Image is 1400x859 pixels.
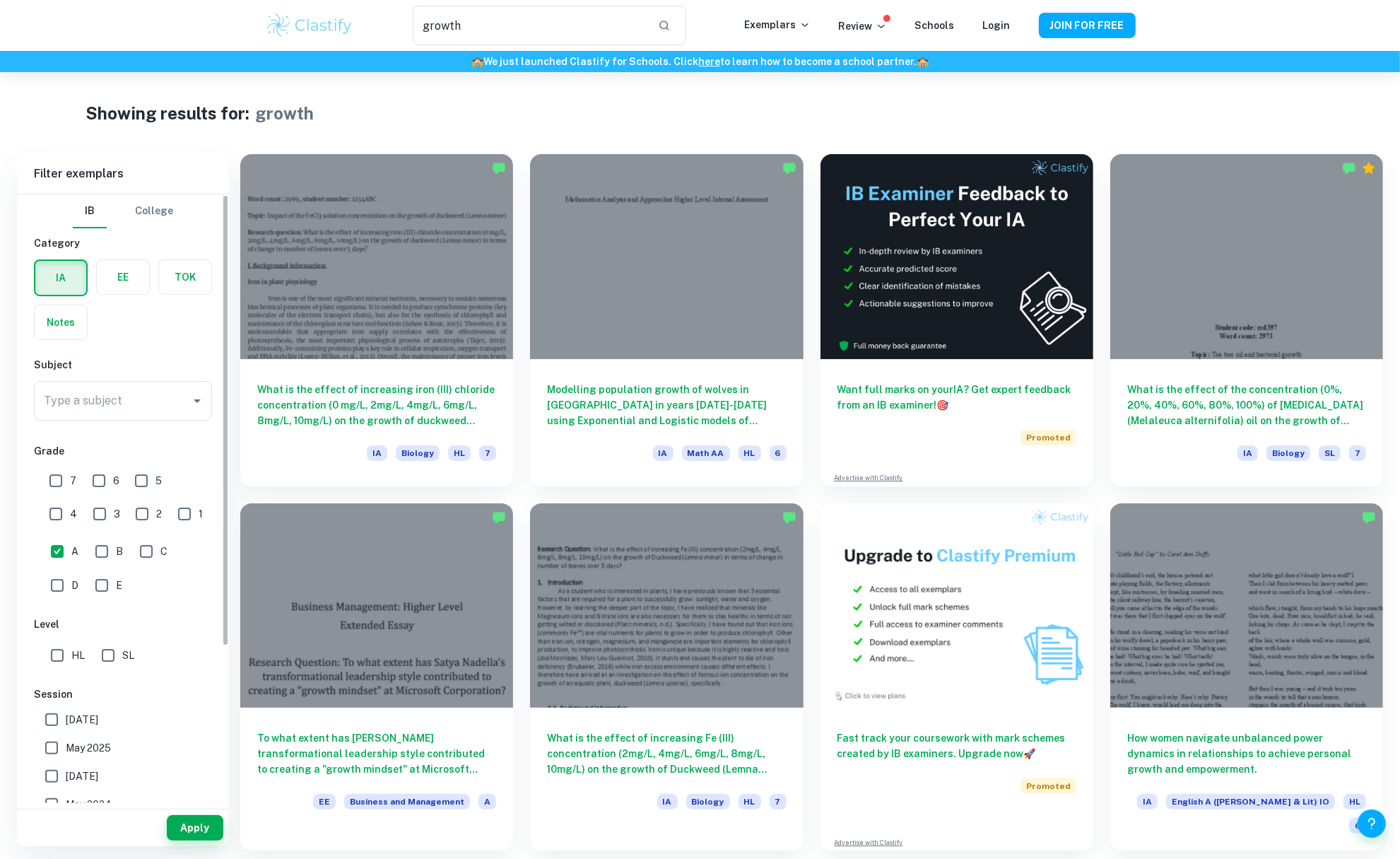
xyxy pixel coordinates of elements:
[782,510,796,525] img: Marked
[71,648,85,663] span: HL
[478,794,496,810] span: A
[1024,748,1036,759] span: 🚀
[1319,445,1341,461] span: SL
[160,544,167,559] span: C
[653,445,673,461] span: IA
[66,769,98,784] span: [DATE]
[739,445,761,461] span: HL
[448,445,471,461] span: HL
[1110,154,1383,486] a: What is the effect of the concentration (0%, 20%, 40%, 60%, 80%, 100%) of [MEDICAL_DATA] (Melaleu...
[492,510,506,525] img: Marked
[1110,503,1383,851] a: How women navigate unbalanced power dynamics in relationships to achieve personal growth and empo...
[34,443,212,459] h6: Grade
[983,20,1011,31] a: Login
[156,506,162,522] span: 2
[835,473,903,483] a: Advertise with Clastify
[1039,13,1136,38] button: JOIN FOR FREE
[187,391,207,411] button: Open
[1343,794,1366,810] span: HL
[255,100,314,126] h1: growth
[1362,161,1376,175] div: Premium
[1020,778,1076,794] span: Promoted
[1166,794,1335,810] span: English A ([PERSON_NAME] & Lit) IO
[413,6,646,45] input: Search for any exemplars...
[265,11,355,40] img: Clastify logo
[159,260,211,294] button: TOK
[837,382,1076,413] h6: Want full marks on your IA ? Get expert feedback from an IB examiner!
[155,473,162,489] span: 5
[835,838,903,848] a: Advertise with Clastify
[839,18,887,34] p: Review
[113,473,119,489] span: 6
[471,56,483,67] span: 🏫
[257,382,496,428] h6: What is the effect of increasing iron (III) chloride concentration (0 mg/L, 2mg/L, 4mg/L, 6mg/L, ...
[492,161,506,175] img: Marked
[71,578,78,593] span: D
[34,235,212,251] h6: Category
[745,17,811,33] p: Exemplars
[70,473,76,489] span: 7
[86,100,249,126] h1: Showing results for:
[547,382,786,428] h6: Modelling population growth of wolves in [GEOGRAPHIC_DATA] in years [DATE]-[DATE] using Exponenti...
[167,815,223,841] button: Apply
[1137,794,1158,810] span: IA
[396,445,440,461] span: Biology
[739,794,761,810] span: HL
[1349,445,1366,461] span: 7
[257,730,496,777] h6: To what extent has [PERSON_NAME] transformational leadership style contributed to creating a "gro...
[820,503,1093,708] img: Thumbnail
[530,154,803,486] a: Modelling population growth of wolves in [GEOGRAPHIC_DATA] in years [DATE]-[DATE] using Exponenti...
[66,740,111,756] span: May 2025
[917,56,929,67] span: 🏫
[820,154,1093,359] img: Thumbnail
[71,544,78,559] span: A
[1237,445,1258,461] span: IA
[199,506,203,522] span: 1
[479,445,496,461] span: 7
[35,261,86,295] button: IA
[66,797,112,812] span: May 2024
[17,154,229,194] h6: Filter exemplars
[70,506,77,522] span: 4
[1127,382,1366,428] h6: What is the effect of the concentration (0%, 20%, 40%, 60%, 80%, 100%) of [MEDICAL_DATA] (Melaleu...
[770,445,787,461] span: 6
[1266,445,1310,461] span: Biology
[782,161,796,175] img: Marked
[313,794,336,810] span: EE
[73,194,173,228] div: Filter type choice
[1127,730,1366,777] h6: How women navigate unbalanced power dynamics in relationships to achieve personal growth and empo...
[1349,818,1366,834] span: 6
[937,399,949,411] span: 🎯
[770,794,787,810] span: 7
[35,305,87,339] button: Notes
[547,730,786,777] h6: What is the effect of increasing Fe (III) concentration (2mg/L, 4mg/L, 6mg/L, 8mg/L, 10mg/L) on t...
[122,648,134,663] span: SL
[73,194,107,228] button: IB
[66,712,98,727] span: [DATE]
[240,154,513,486] a: What is the effect of increasing iron (III) chloride concentration (0 mg/L, 2mg/L, 4mg/L, 6mg/L, ...
[367,445,387,461] span: IA
[3,54,1397,69] h6: We just launched Clastify for Schools. Click to learn how to become a school partner.
[116,544,123,559] span: B
[135,194,173,228] button: College
[657,794,678,810] span: IA
[530,503,803,851] a: What is the effect of increasing Fe (III) concentration (2mg/L, 4mg/L, 6mg/L, 8mg/L, 10mg/L) on t...
[820,154,1093,486] a: Want full marks on yourIA? Get expert feedback from an IB examiner!PromotedAdvertise with Clastify
[915,20,955,31] a: Schools
[1358,810,1386,838] button: Help and Feedback
[1020,430,1076,445] span: Promoted
[837,730,1076,761] h6: Fast track your coursework with mark schemes created by IB examiners. Upgrade now
[686,794,730,810] span: Biology
[240,503,513,851] a: To what extent has [PERSON_NAME] transformational leadership style contributed to creating a "gro...
[97,260,149,294] button: EE
[1342,161,1356,175] img: Marked
[34,357,212,373] h6: Subject
[344,794,470,810] span: Business and Management
[114,506,120,522] span: 3
[34,617,212,632] h6: Level
[34,686,212,702] h6: Session
[1362,510,1376,525] img: Marked
[698,56,720,67] a: here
